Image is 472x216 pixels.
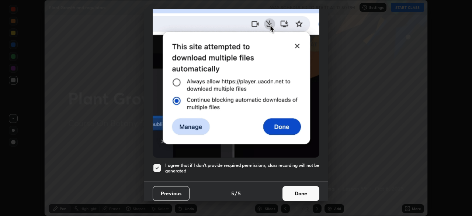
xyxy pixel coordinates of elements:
h4: 5 [231,189,234,197]
h4: 5 [238,189,241,197]
button: Done [282,186,319,201]
button: Previous [153,186,190,201]
h4: / [235,189,237,197]
h5: I agree that if I don't provide required permissions, class recording will not be generated [165,162,319,174]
